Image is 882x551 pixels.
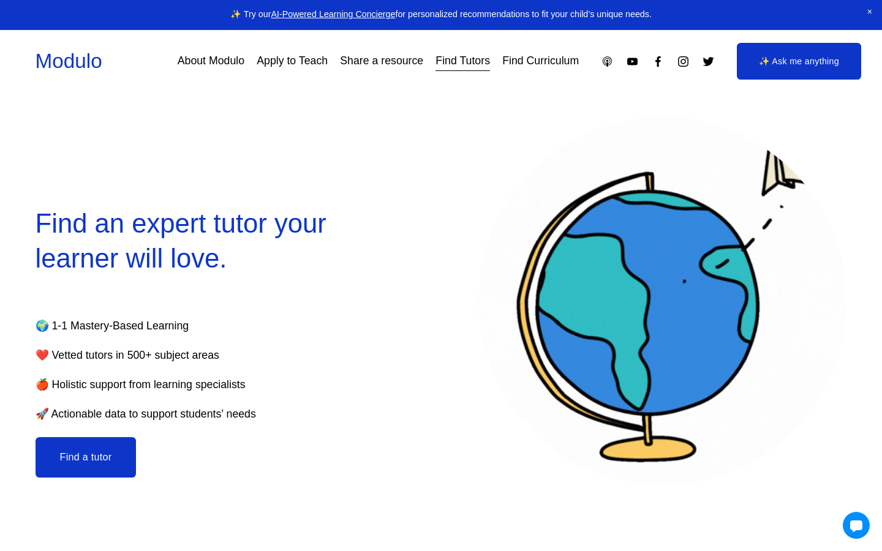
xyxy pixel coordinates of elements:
p: 🚀 Actionable data to support students’ needs [36,405,370,424]
a: Twitter [702,55,715,68]
button: Find a tutor [36,437,137,478]
a: Facebook [652,55,665,68]
a: Instagram [677,55,690,68]
p: 🍎 Holistic support from learning specialists [36,375,370,395]
a: Share a resource [340,50,423,72]
p: ❤️ Vetted tutors in 500+ subject areas [36,346,370,365]
a: Modulo [36,50,102,72]
a: About Modulo [178,50,244,72]
a: Apply to Teach [257,50,328,72]
h2: Find an expert tutor your learner will love. [36,206,404,275]
a: Find Curriculum [502,50,579,72]
a: Apple Podcasts [601,55,614,68]
a: YouTube [626,55,639,68]
p: 🌍 1-1 Mastery-Based Learning [36,317,370,336]
a: Find Tutors [435,50,490,72]
a: ✨ Ask me anything [737,43,861,80]
a: AI-Powered Learning Concierge [271,9,395,19]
